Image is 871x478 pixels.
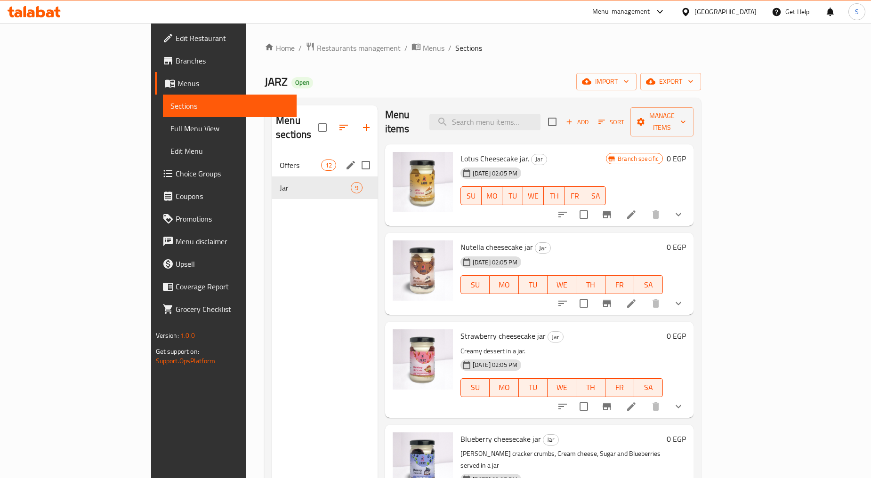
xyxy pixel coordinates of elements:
span: Restaurants management [317,42,401,54]
button: Branch-specific-item [596,203,618,226]
a: Restaurants management [306,42,401,54]
button: FR [605,275,634,294]
a: Grocery Checklist [155,298,297,320]
a: Full Menu View [163,117,297,140]
h2: Menu sections [276,113,318,142]
span: Select to update [574,205,594,224]
span: Jar [532,154,547,165]
span: MO [493,381,515,394]
span: Jar [280,182,351,193]
button: sort-choices [551,203,574,226]
button: SU [460,378,490,397]
span: WE [527,189,540,203]
li: / [298,42,302,54]
span: FR [609,278,630,292]
button: delete [645,203,667,226]
span: Branch specific [614,154,662,163]
span: TU [523,278,544,292]
a: Sections [163,95,297,117]
span: SA [638,381,659,394]
span: SU [465,381,486,394]
button: WE [548,378,576,397]
span: Nutella cheesecake jar [460,240,533,254]
svg: Show Choices [673,209,684,220]
button: SA [634,378,663,397]
span: Strawberry cheesecake jar [460,329,546,343]
nav: breadcrumb [265,42,701,54]
span: Blueberry cheesecake jar [460,432,541,446]
span: [DATE] 02:05 PM [469,360,521,369]
button: TU [519,275,548,294]
span: MO [493,278,515,292]
div: Offers12edit [272,154,378,176]
button: MO [482,186,502,205]
a: Upsell [155,253,297,275]
button: delete [645,395,667,418]
button: SU [460,275,490,294]
p: Creamy dessert in a jar. [460,345,663,357]
button: TU [519,378,548,397]
span: Coverage Report [176,281,289,292]
input: search [429,114,540,130]
span: TH [580,278,601,292]
span: Menu disclaimer [176,236,289,247]
img: Lotus Cheesecake jar. [393,152,453,212]
span: TU [506,189,519,203]
button: TU [502,186,523,205]
span: Sections [170,100,289,112]
a: Promotions [155,207,297,230]
a: Edit menu item [626,209,637,220]
span: 9 [351,183,362,192]
span: Menus [423,42,444,54]
span: MO [485,189,499,203]
span: Sort sections [332,116,355,139]
span: WE [551,381,573,394]
h6: 0 EGP [667,152,686,165]
div: Jar [543,434,559,446]
span: TH [548,189,561,203]
span: Edit Restaurant [176,32,289,44]
span: Lotus Cheesecake jar. [460,151,529,166]
button: TH [544,186,565,205]
button: SU [460,186,482,205]
button: FR [565,186,585,205]
span: Sort [598,117,624,127]
h6: 0 EGP [667,432,686,446]
button: SA [585,186,606,205]
button: TH [576,275,605,294]
button: Manage items [630,107,694,136]
span: SU [465,189,478,203]
a: Choice Groups [155,162,297,185]
span: [DATE] 02:05 PM [469,169,521,178]
div: items [321,159,336,171]
button: Add section [355,116,378,139]
span: Promotions [176,213,289,224]
span: Version: [156,329,179,342]
li: / [448,42,452,54]
button: FR [605,378,634,397]
button: edit [344,158,358,172]
span: Sections [455,42,482,54]
div: Jar9 [272,176,378,199]
button: Sort [596,115,627,129]
span: Offers [280,159,321,171]
button: SA [634,275,663,294]
span: WE [551,278,573,292]
img: Strawberry cheesecake jar [393,329,453,390]
li: / [404,42,408,54]
span: Add [565,117,590,127]
button: show more [667,292,690,315]
button: sort-choices [551,395,574,418]
button: Add [562,115,592,129]
span: Select all sections [313,118,332,137]
button: WE [548,275,576,294]
span: FR [568,189,581,203]
button: TH [576,378,605,397]
span: Grocery Checklist [176,303,289,315]
button: delete [645,292,667,315]
span: import [584,76,629,88]
span: SA [589,189,602,203]
button: show more [667,203,690,226]
span: Jar [543,434,558,445]
button: MO [490,275,518,294]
